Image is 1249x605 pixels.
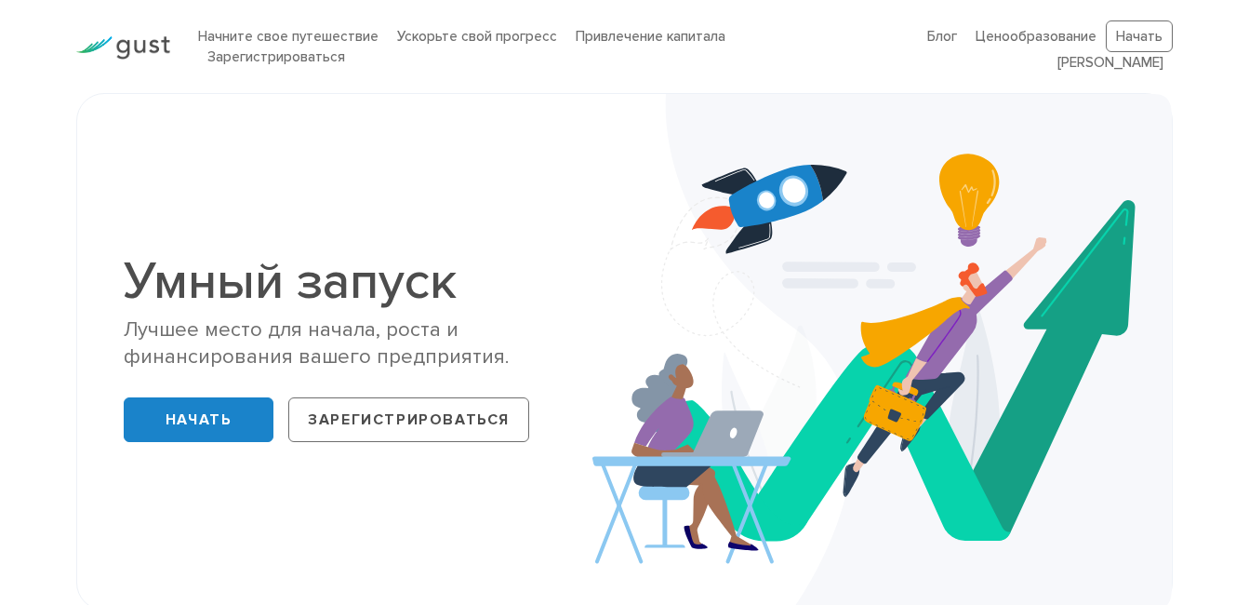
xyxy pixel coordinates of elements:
[124,397,273,442] a: Начать
[1106,20,1173,53] a: Начать
[76,36,170,59] img: Логотип Gust
[124,316,610,371] div: Лучшее место для начала, роста и финансирования вашего предприятия.
[927,28,957,45] a: Блог
[397,28,557,45] a: Ускорьте свой прогресс
[207,48,345,65] a: Зарегистрироваться
[198,28,379,45] a: Начните свое путешествие
[976,28,1096,45] a: Ценообразование
[576,28,725,45] a: Привлечение капитала
[124,255,610,307] h1: Умный запуск
[288,397,529,442] a: Зарегистрироваться
[1057,54,1163,71] a: [PERSON_NAME]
